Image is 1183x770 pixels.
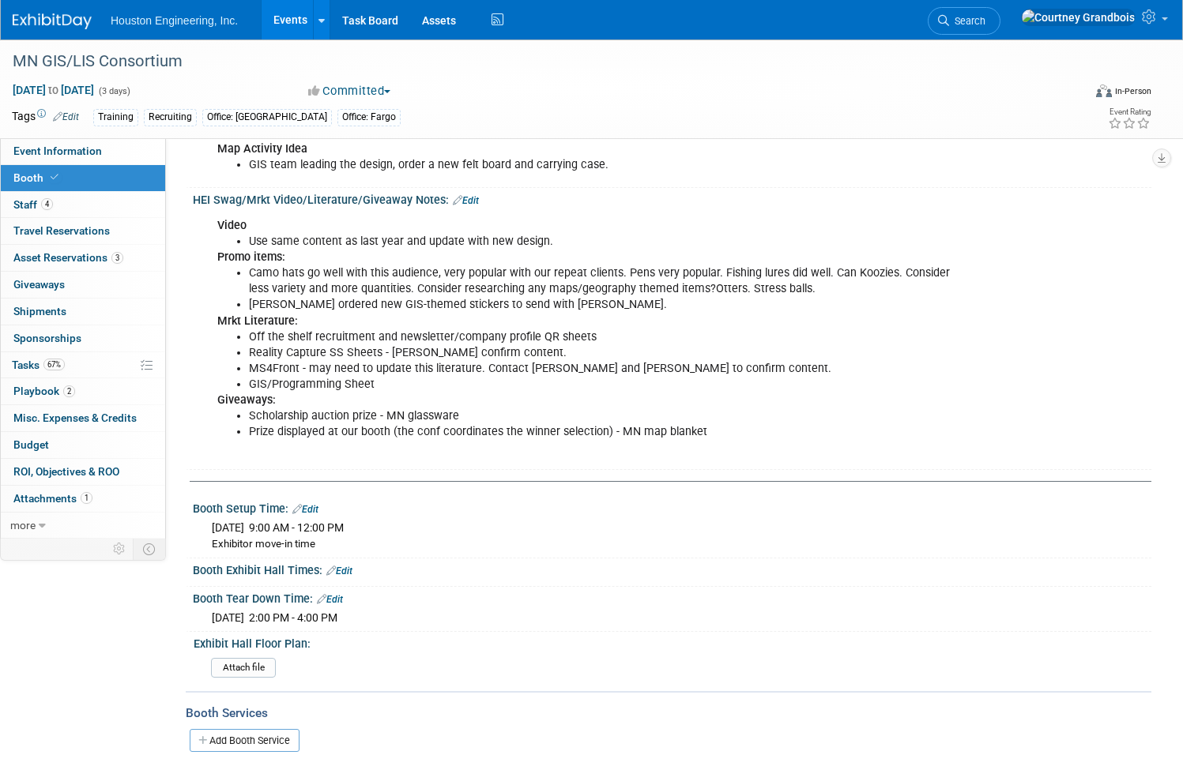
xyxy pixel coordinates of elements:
[111,14,238,27] span: Houston Engineering, Inc.
[1,325,165,351] a: Sponsorships
[12,83,95,97] span: [DATE] [DATE]
[326,565,352,577] a: Edit
[249,157,958,173] li: GIS team leading the design, order a new felt board and carrying case.
[43,359,65,370] span: 67%
[13,13,92,29] img: ExhibitDay
[13,438,49,451] span: Budget
[13,278,65,291] span: Giveaways
[193,188,1151,208] div: HEI Swag/Mrkt Video/Literature/Giveaway Notes:
[249,297,958,313] li: [PERSON_NAME] ordered new GIS-themed stickers to send with [PERSON_NAME].
[193,497,1151,517] div: Booth Setup Time:
[1114,85,1151,97] div: In-Person
[217,393,276,407] b: Giveaways:
[1,299,165,325] a: Shipments
[190,729,300,752] a: Add Booth Service
[13,251,123,264] span: Asset Reservations
[1,218,165,244] a: Travel Reservations
[249,424,958,440] li: Prize displayed at our booth (the conf coordinates the winner selection) - MN map blanket
[13,224,110,237] span: Travel Reservations
[111,252,123,264] span: 3
[217,314,298,328] b: Mrkt Literature:
[13,305,66,317] span: Shipments
[453,195,479,206] a: Edit
[249,234,958,250] li: Use same content as last year and update with new design.
[928,7,1000,35] a: Search
[81,492,92,504] span: 1
[10,519,36,531] span: more
[1,378,165,404] a: Playbook2
[13,492,92,505] span: Attachments
[317,594,343,605] a: Edit
[13,171,62,184] span: Booth
[1,432,165,458] a: Budget
[1108,108,1151,116] div: Event Rating
[186,704,1151,722] div: Booth Services
[1021,9,1136,26] img: Courtney Grandbois
[12,359,65,371] span: Tasks
[193,587,1151,607] div: Booth Tear Down Time:
[13,411,137,424] span: Misc. Expenses & Credits
[212,521,344,534] span: [DATE] 9:00 AM - 12:00 PM
[249,361,958,377] li: MS4Front - may need to update this literature. Contact [PERSON_NAME] and [PERSON_NAME] to confirm...
[249,377,958,393] li: GIS/Programming Sheet
[106,539,134,559] td: Personalize Event Tab Strip
[217,219,247,232] b: Video
[1,165,165,191] a: Booth
[1,192,165,218] a: Staff4
[51,173,58,182] i: Booth reservation complete
[981,82,1151,106] div: Event Format
[53,111,79,122] a: Edit
[41,198,53,210] span: 4
[249,345,958,361] li: Reality Capture SS Sheets - [PERSON_NAME] confirm content.
[217,142,307,156] b: Map Activity Idea
[7,47,1054,76] div: MN GIS/LIS Consortium
[217,250,285,264] b: Promo items:
[134,539,166,559] td: Toggle Event Tabs
[202,109,332,126] div: Office: [GEOGRAPHIC_DATA]
[1,352,165,378] a: Tasks67%
[13,198,53,211] span: Staff
[1,245,165,271] a: Asset Reservations3
[949,15,985,27] span: Search
[212,611,337,624] span: [DATE] 2:00 PM - 4:00 PM
[46,84,61,96] span: to
[303,83,397,100] button: Committed
[93,109,138,126] div: Training
[212,537,1140,552] div: Exhibitor move-in time
[1,272,165,298] a: Giveaways
[337,109,401,126] div: Office: Fargo
[13,385,75,397] span: Playbook
[1,513,165,539] a: more
[97,86,130,96] span: (3 days)
[292,504,318,515] a: Edit
[1096,85,1112,97] img: Format-Inperson.png
[249,408,958,424] li: Scholarship auction prize - MN glassware
[13,332,81,344] span: Sponsorships
[12,108,79,126] td: Tags
[1,405,165,431] a: Misc. Expenses & Credits
[144,109,197,126] div: Recruiting
[193,558,1151,579] div: Booth Exhibit Hall Times:
[1,486,165,512] a: Attachments1
[1,138,165,164] a: Event Information
[1,459,165,485] a: ROI, Objectives & ROO
[194,632,1144,652] div: Exhibit Hall Floor Plan:
[63,385,75,397] span: 2
[13,145,102,157] span: Event Information
[249,265,958,297] li: Camo hats go well with this audience, very popular with our repeat clients. Pens very popular. Fi...
[249,329,958,345] li: Off the shelf recruitment and newsletter/company profile QR sheets
[13,465,119,478] span: ROI, Objectives & ROO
